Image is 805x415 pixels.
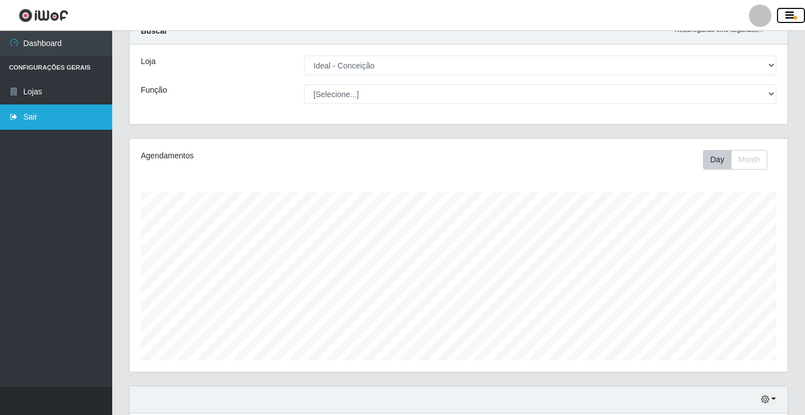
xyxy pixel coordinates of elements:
button: Day [703,150,732,170]
label: Loja [141,56,155,67]
div: Toolbar with button groups [703,150,776,170]
div: Agendamentos [141,150,396,162]
label: Função [141,84,167,96]
strong: Buscar [141,26,167,35]
button: Month [731,150,767,170]
div: First group [703,150,767,170]
img: CoreUI Logo [19,8,68,22]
